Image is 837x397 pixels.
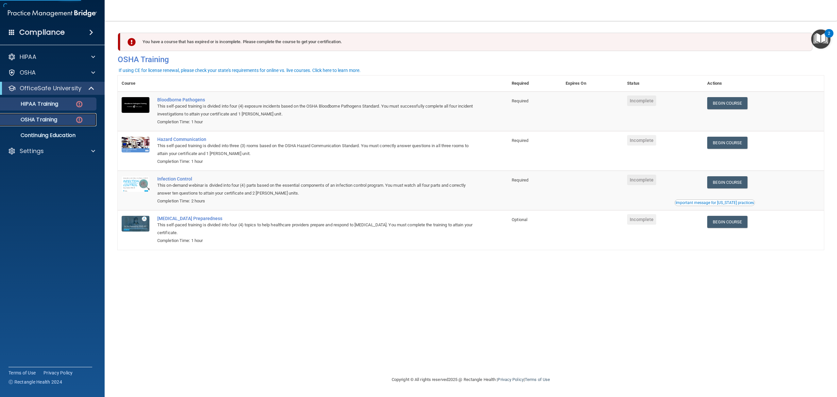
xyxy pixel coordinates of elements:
a: Privacy Policy [43,370,73,376]
div: Completion Time: 2 hours [157,197,475,205]
button: Open Resource Center, 2 new notifications [811,29,830,49]
div: You have a course that has expired or is incomplete. Please complete the course to get your certi... [120,33,812,51]
div: This self-paced training is divided into four (4) exposure incidents based on the OSHA Bloodborne... [157,102,475,118]
th: Expires On [562,76,623,92]
p: Settings [20,147,44,155]
p: OSHA Training [4,116,57,123]
th: Status [623,76,703,92]
button: Read this if you are a dental practitioner in the state of CA [675,199,755,206]
div: This on-demand webinar is divided into four (4) parts based on the essential components of an inf... [157,181,475,197]
p: HIPAA [20,53,36,61]
a: Infection Control [157,176,475,181]
a: [MEDICAL_DATA] Preparedness [157,216,475,221]
img: PMB logo [8,7,97,20]
a: Terms of Use [9,370,36,376]
span: Required [512,138,528,143]
a: Begin Course [707,216,747,228]
span: Incomplete [627,95,656,106]
img: danger-circle.6113f641.png [75,116,83,124]
a: Begin Course [707,97,747,109]
span: Incomplete [627,214,656,225]
a: Privacy Policy [498,377,523,382]
a: OfficeSafe University [8,84,95,92]
div: Copyright © All rights reserved 2025 @ Rectangle Health | | [351,369,590,390]
p: Continuing Education [4,132,94,139]
span: Incomplete [627,135,656,146]
th: Course [118,76,153,92]
div: This self-paced training is divided into three (3) rooms based on the OSHA Hazard Communication S... [157,142,475,158]
span: Optional [512,217,527,222]
p: HIPAA Training [4,101,58,107]
span: Ⓒ Rectangle Health 2024 [9,379,62,385]
div: This self-paced training is divided into four (4) topics to help healthcare providers prepare and... [157,221,475,237]
span: Required [512,98,528,103]
p: OSHA [20,69,36,77]
th: Required [508,76,561,92]
div: 2 [828,33,830,42]
h4: Compliance [19,28,65,37]
a: Settings [8,147,95,155]
a: OSHA [8,69,95,77]
h4: OSHA Training [118,55,824,64]
div: Completion Time: 1 hour [157,118,475,126]
div: Completion Time: 1 hour [157,158,475,165]
span: Incomplete [627,175,656,185]
a: Begin Course [707,137,747,149]
div: If using CE for license renewal, please check your state's requirements for online vs. live cours... [119,68,361,73]
a: Hazard Communication [157,137,475,142]
div: Completion Time: 1 hour [157,237,475,245]
img: danger-circle.6113f641.png [75,100,83,108]
button: If using CE for license renewal, please check your state's requirements for online vs. live cours... [118,67,362,74]
a: Begin Course [707,176,747,188]
a: Terms of Use [525,377,550,382]
span: Required [512,178,528,182]
div: Important message for [US_STATE] practices [675,201,754,205]
p: OfficeSafe University [20,84,81,92]
img: exclamation-circle-solid-danger.72ef9ffc.png [128,38,136,46]
th: Actions [703,76,824,92]
a: HIPAA [8,53,95,61]
a: Bloodborne Pathogens [157,97,475,102]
